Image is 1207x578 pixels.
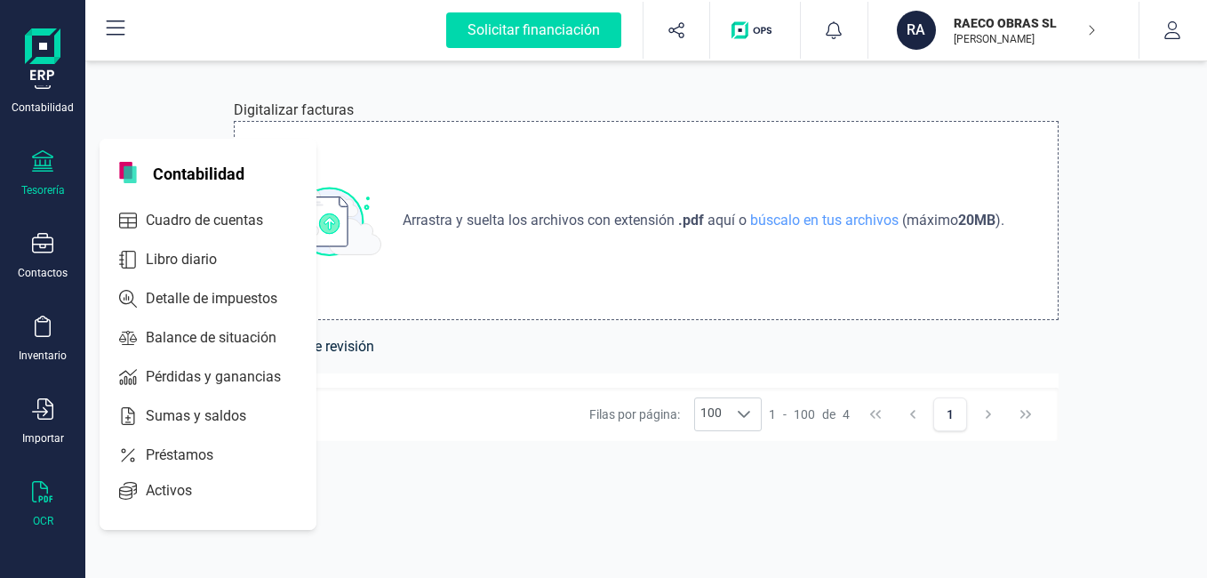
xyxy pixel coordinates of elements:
[139,366,313,388] span: Pérdidas y ganancias
[897,11,936,50] div: RA
[22,431,64,446] div: Importar
[139,327,308,349] span: Balance de situación
[139,405,278,427] span: Sumas y saldos
[721,2,789,59] button: Logo de OPS
[678,212,704,229] strong: .pdf
[19,349,67,363] div: Inventario
[859,397,892,431] button: First Page
[896,397,930,431] button: Previous Page
[971,397,1005,431] button: Next Page
[12,100,74,115] div: Contabilidad
[446,12,621,48] div: Solicitar financiación
[139,210,295,231] span: Cuadro de cuentas
[589,397,762,431] div: Filas por página:
[843,405,850,423] span: 4
[747,212,902,229] span: búscalo en tus archivos
[18,266,68,280] div: Contactos
[21,183,65,197] div: Tesorería
[425,2,643,59] button: Solicitar financiación
[933,397,967,431] button: Page 1
[731,21,779,39] img: Logo de OPS
[890,2,1117,59] button: RARAECO OBRAS SL[PERSON_NAME]
[139,249,249,270] span: Libro diario
[954,32,1096,46] p: [PERSON_NAME]
[1009,397,1043,431] button: Last Page
[794,405,815,423] span: 100
[139,288,309,309] span: Detalle de impuestos
[769,405,776,423] span: 1
[282,185,381,256] img: subir_archivo
[139,445,245,466] span: Préstamos
[954,14,1096,32] p: RAECO OBRAS SL
[822,405,835,423] span: de
[142,162,255,183] span: Contabilidad
[695,398,727,430] span: 100
[234,334,1059,359] h6: Pendientes de revisión
[396,210,1011,231] p: aquí o (máximo ) .
[33,514,53,528] div: OCR
[769,405,850,423] div: -
[403,210,678,231] span: Arrastra y suelta los archivos con extensión
[958,212,995,229] strong: 20 MB
[139,480,224,502] span: Activos
[25,28,60,85] img: Logo Finanedi
[234,100,354,121] p: Digitalizar facturas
